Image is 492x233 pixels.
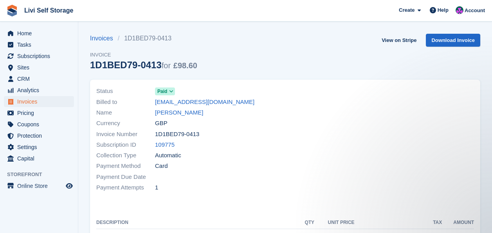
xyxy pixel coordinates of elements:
[4,142,74,153] a: menu
[17,107,64,118] span: Pricing
[17,85,64,96] span: Analytics
[4,62,74,73] a: menu
[96,217,300,229] th: Description
[90,51,197,59] span: Invoice
[155,140,175,149] a: 109775
[90,60,197,70] div: 1D1BED79-0413
[4,130,74,141] a: menu
[17,119,64,130] span: Coupons
[17,28,64,39] span: Home
[465,7,485,15] span: Account
[456,6,463,14] img: Graham Cameron
[378,34,420,47] a: View on Stripe
[90,34,118,43] a: Invoices
[4,85,74,96] a: menu
[96,87,155,96] span: Status
[426,34,480,47] a: Download Invoice
[155,119,168,128] span: GBP
[155,87,175,96] a: Paid
[4,51,74,62] a: menu
[4,180,74,191] a: menu
[300,217,314,229] th: QTY
[155,108,203,117] a: [PERSON_NAME]
[157,88,167,95] span: Paid
[96,183,155,192] span: Payment Attempts
[17,153,64,164] span: Capital
[4,28,74,39] a: menu
[4,119,74,130] a: menu
[155,162,168,171] span: Card
[96,162,155,171] span: Payment Method
[155,98,254,107] a: [EMAIL_ADDRESS][DOMAIN_NAME]
[17,180,64,191] span: Online Store
[96,151,155,160] span: Collection Type
[4,153,74,164] a: menu
[4,39,74,50] a: menu
[17,39,64,50] span: Tasks
[314,217,355,229] th: Unit Price
[173,61,197,70] span: £98.60
[355,217,442,229] th: Tax
[96,98,155,107] span: Billed to
[96,108,155,117] span: Name
[96,130,155,139] span: Invoice Number
[17,96,64,107] span: Invoices
[4,73,74,84] a: menu
[90,34,197,43] nav: breadcrumbs
[442,217,474,229] th: Amount
[399,6,415,14] span: Create
[17,51,64,62] span: Subscriptions
[96,140,155,149] span: Subscription ID
[438,6,449,14] span: Help
[7,171,78,178] span: Storefront
[96,173,155,182] span: Payment Due Date
[162,61,171,70] span: for
[96,119,155,128] span: Currency
[4,107,74,118] a: menu
[17,130,64,141] span: Protection
[155,183,158,192] span: 1
[17,73,64,84] span: CRM
[6,5,18,16] img: stora-icon-8386f47178a22dfd0bd8f6a31ec36ba5ce8667c1dd55bd0f319d3a0aa187defe.svg
[17,142,64,153] span: Settings
[155,151,181,160] span: Automatic
[155,130,199,139] span: 1D1BED79-0413
[4,96,74,107] a: menu
[65,181,74,191] a: Preview store
[21,4,76,17] a: Livi Self Storage
[17,62,64,73] span: Sites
